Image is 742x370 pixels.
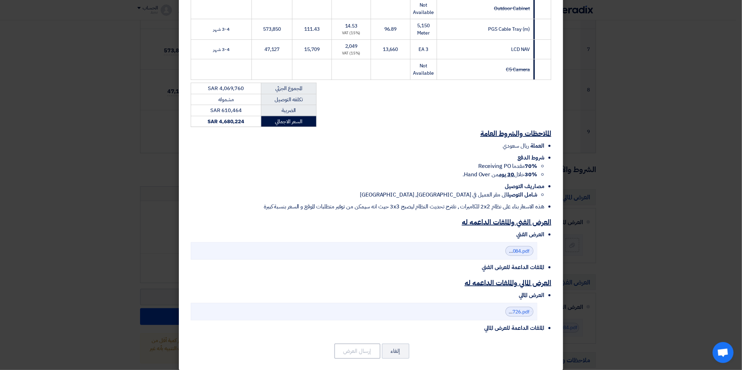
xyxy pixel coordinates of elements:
td: SAR 4,069,760 [191,83,261,94]
strike: Outdoor Cabinet [494,5,530,12]
span: 2,049 [345,43,358,50]
span: 96.89 [384,25,397,33]
strong: شامل التوصيل [507,191,537,199]
td: السعر الاجمالي [261,116,316,127]
span: شروط الدفع [517,154,544,162]
span: 573,850 [263,25,281,33]
td: الضريبة [261,105,316,116]
strong: SAR 4,680,224 [208,118,244,125]
u: العرض المالي والملفات الداعمه له [465,277,551,288]
span: Not Available [413,62,434,77]
strike: C5 Camera [506,66,530,73]
span: العملة [531,142,544,150]
button: إرسال العرض [334,343,380,359]
span: مقدما Receiving PO [478,162,537,170]
strong: 30% [525,170,537,179]
span: 111.43 [305,25,320,33]
span: PGS Cable Tray (m) [488,25,530,33]
span: العرض الفني [516,230,544,239]
strong: 70% [525,162,537,170]
span: 3 EA [419,46,428,53]
span: 15,709 [305,46,320,53]
span: Not Available [413,1,434,16]
u: 30 يوم [499,170,514,179]
span: LCD NAV [511,46,530,53]
li: هذه الاسعار بناء على نظام 2x2 للكاميرات , نقترح تحديث النظام ليصبح 3x3 حيث انه سيمكن من توفير متط... [191,202,544,211]
span: العرض المالي [519,291,544,299]
span: 5,150 Meter [417,22,430,37]
span: 47,127 [264,46,279,53]
td: المجموع الجزئي [261,83,316,94]
span: مشموله [218,96,234,103]
li: الى مقر العميل في [GEOGRAPHIC_DATA], [GEOGRAPHIC_DATA] [191,191,537,199]
span: 13,660 [383,46,398,53]
span: الملفات الداعمة للعرض المالي [484,324,544,332]
td: تكلفه التوصيل [261,94,316,105]
button: إلغاء [382,343,409,359]
u: الملاحظات والشروط العامة [480,128,551,139]
span: 3-4 شهر [213,25,229,33]
span: الملفات الداعمة للعرض الفني [482,263,544,272]
div: Open chat [713,342,734,363]
div: (15%) VAT [335,51,368,57]
span: خلال من Hand Over. [463,170,537,179]
span: SAR 610,464 [210,106,242,114]
u: العرض الفني والملفات الداعمه له [462,217,551,227]
div: (15%) VAT [335,30,368,36]
span: مصاريف التوصيل [505,182,544,191]
span: 14.53 [345,22,358,30]
span: ريال سعودي [503,142,529,150]
span: 3-4 شهر [213,46,229,53]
